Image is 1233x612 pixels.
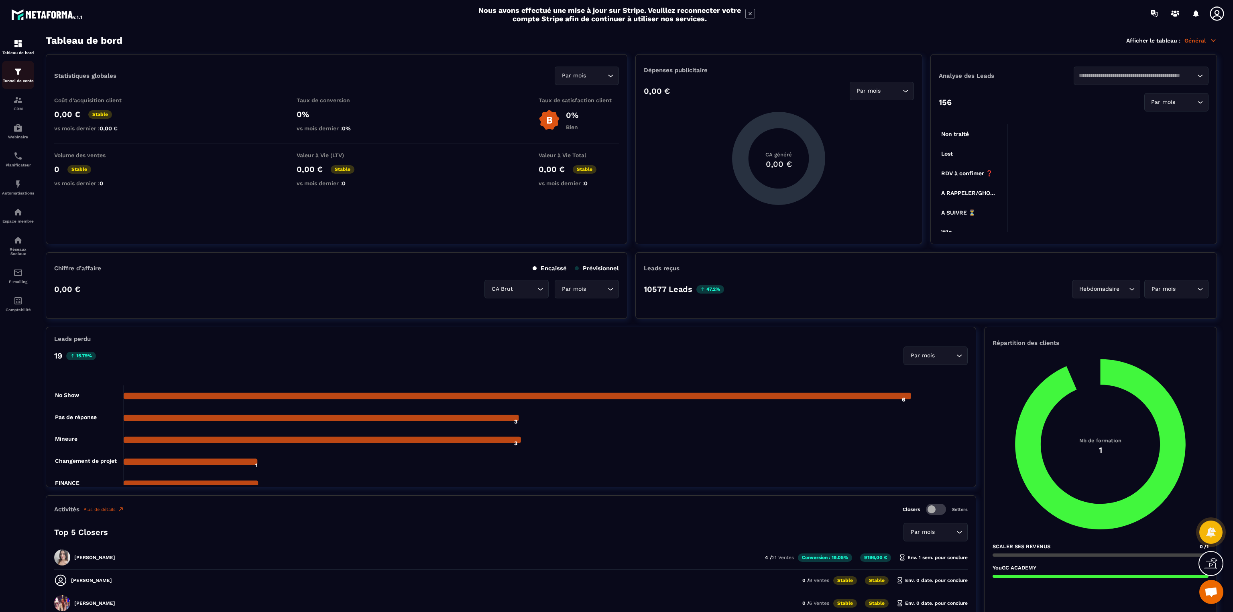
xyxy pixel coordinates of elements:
p: Leads perdu [54,335,91,342]
div: Search for option [555,280,619,298]
div: Search for option [484,280,549,298]
a: formationformationTunnel de vente [2,61,34,89]
div: Search for option [903,523,968,541]
tspan: Win [941,229,952,235]
span: 8 Ventes [809,578,829,583]
tspan: A RAPPELER/GHO... [941,190,995,196]
p: Activités [54,506,79,513]
tspan: FINANCE [55,480,79,486]
a: emailemailE-mailing [2,262,34,290]
span: 0% [342,125,351,132]
p: Planificateur [2,163,34,167]
img: hourglass.f4cb2624.svg [897,600,903,606]
p: Setters [952,507,968,512]
p: Stable [833,599,857,608]
p: Réseaux Sociaux [2,247,34,256]
h3: Tableau de bord [46,35,122,46]
div: Search for option [1144,93,1209,111]
tspan: Pas de réponse [55,414,97,420]
tspan: Non traité [941,131,969,137]
p: Top 5 Closers [54,527,108,537]
p: vs mois dernier : [54,125,134,132]
p: Stable [88,110,112,119]
p: Chiffre d’affaire [54,265,101,272]
p: vs mois dernier : [539,180,619,186]
h2: Nous avons effectué une mise à jour sur Stripe. Veuillez reconnecter votre compte Stripe afin de ... [478,6,741,23]
p: Statistiques globales [54,72,116,79]
p: Stable [67,165,91,174]
div: Search for option [1144,280,1209,298]
p: 19 [54,351,62,361]
input: Search for option [936,528,954,537]
p: Closers [903,507,920,512]
input: Search for option [515,285,535,294]
p: Webinaire [2,135,34,139]
p: 0 [54,164,59,174]
a: accountantaccountantComptabilité [2,290,34,318]
p: [PERSON_NAME] [71,578,112,583]
p: 0% [566,110,578,120]
p: vs mois dernier : [297,180,377,186]
p: [PERSON_NAME] [74,555,115,560]
p: Env. 1 sem. pour conclure [899,554,968,561]
p: Afficher le tableau : [1126,37,1180,44]
img: formation [13,67,23,77]
a: Plus de détails [83,506,124,513]
tspan: RDV à confimer ❓ [941,170,993,177]
p: Leads reçus [644,265,680,272]
img: email [13,268,23,278]
span: Par mois [855,87,883,95]
input: Search for option [1121,285,1127,294]
p: 156 [939,97,952,107]
p: Taux de satisfaction client [539,97,619,103]
a: formationformationTableau de bord [2,33,34,61]
p: 0,00 € [539,164,565,174]
img: automations [13,207,23,217]
p: 15.79% [66,352,96,360]
input: Search for option [1177,98,1195,107]
div: Search for option [555,67,619,85]
span: Par mois [909,528,936,537]
span: 0 [100,180,103,186]
p: Tableau de bord [2,51,34,55]
img: b-badge-o.b3b20ee6.svg [539,109,560,131]
p: 0,00 € [297,164,323,174]
tspan: Lost [941,150,953,157]
span: Par mois [560,285,588,294]
p: Volume des ventes [54,152,134,158]
p: Coût d'acquisition client [54,97,134,103]
a: automationsautomationsWebinaire [2,117,34,145]
p: 0 / [802,578,829,583]
div: Search for option [1074,67,1209,85]
p: 10577 Leads [644,284,692,294]
span: 6 Ventes [809,600,829,606]
tspan: A SUIVRE ⏳ [941,209,976,216]
p: SCALER SES REVENUS [993,543,1050,549]
p: Espace membre [2,219,34,223]
img: formation [13,39,23,49]
input: Search for option [883,87,901,95]
span: Par mois [560,71,588,80]
a: schedulerschedulerPlanificateur [2,145,34,173]
input: Search for option [588,71,606,80]
p: Dépenses publicitaire [644,67,914,74]
span: 0 [342,180,346,186]
p: Stable [865,576,889,585]
a: social-networksocial-networkRéseaux Sociaux [2,229,34,262]
a: automationsautomationsAutomatisations [2,173,34,201]
a: automationsautomationsEspace membre [2,201,34,229]
p: Valeur à Vie Total [539,152,619,158]
img: social-network [13,235,23,245]
p: CRM [2,107,34,111]
img: formation [13,95,23,105]
p: vs mois dernier : [297,125,377,132]
p: E-mailing [2,280,34,284]
img: automations [13,123,23,133]
img: scheduler [13,151,23,161]
p: YouGC ACADEMY [993,565,1036,571]
p: Valeur à Vie (LTV) [297,152,377,158]
p: Stable [331,165,354,174]
p: [PERSON_NAME] [74,600,115,606]
p: Bien [566,124,578,130]
img: automations [13,179,23,189]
